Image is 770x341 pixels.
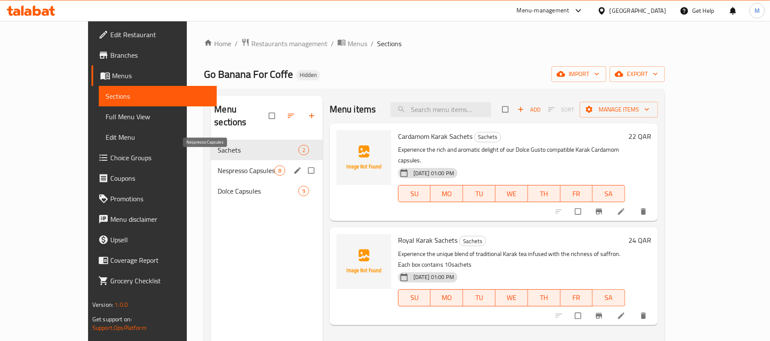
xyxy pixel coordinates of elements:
span: Edit Menu [106,132,210,142]
span: Promotions [110,194,210,204]
span: Upsell [110,235,210,245]
div: items [274,165,285,176]
nav: Menu sections [211,136,322,205]
li: / [235,38,238,49]
span: SU [402,291,428,304]
button: Manage items [580,102,658,118]
span: TH [531,188,557,200]
button: delete [634,306,655,325]
span: Cardamom Karak Sachets [398,130,472,143]
span: Restaurants management [251,38,327,49]
span: TU [466,188,492,200]
div: Sachets2 [211,140,322,160]
span: SA [596,188,622,200]
a: Menu disclaimer [91,209,217,229]
a: Grocery Checklist [91,270,217,291]
span: MO [434,188,460,200]
a: Edit Menu [99,127,217,147]
a: Choice Groups [91,147,217,168]
span: Sections [106,91,210,101]
span: Sort sections [282,106,302,125]
nav: breadcrumb [204,38,665,49]
button: TU [463,289,496,306]
span: Choice Groups [110,153,210,163]
a: Edit menu item [617,207,627,216]
span: WE [499,188,525,200]
button: edit [292,165,305,176]
span: Select section first [543,103,580,116]
span: MO [434,291,460,304]
a: Sections [99,86,217,106]
div: Hidden [296,70,320,80]
h2: Menu items [330,103,376,116]
div: Menu-management [517,6,569,16]
span: Full Menu View [106,112,210,122]
span: Version: [92,299,113,310]
span: Dolce Capsules [218,186,298,196]
div: Nespresso Capsules8edit [211,160,322,181]
button: TH [528,289,561,306]
a: Menus [337,38,367,49]
img: Royal Karak Sachets [336,234,391,289]
span: Manage items [587,104,651,115]
a: Home [204,38,231,49]
a: Edit menu item [617,312,627,320]
span: Sachets [460,236,486,246]
a: Support.OpsPlatform [92,322,147,333]
span: TH [531,291,557,304]
span: 1.0.0 [115,299,128,310]
span: Nespresso Capsules [218,165,274,176]
span: Select to update [570,308,588,324]
span: import [558,69,599,79]
p: Experience the unique blend of traditional Karak tea infused with the richness of saffron. Each b... [398,249,625,270]
a: Restaurants management [241,38,327,49]
span: Select to update [570,203,588,220]
span: Menus [348,38,367,49]
span: Sachets [218,145,298,155]
span: SU [402,188,428,200]
a: Promotions [91,188,217,209]
button: TH [528,185,561,202]
h2: Menu sections [214,103,268,129]
div: Sachets [459,236,486,246]
span: Add [517,105,540,115]
a: Upsell [91,229,217,250]
button: Add [515,103,543,116]
a: Branches [91,45,217,65]
a: Full Menu View [99,106,217,127]
div: items [298,145,309,155]
h6: 22 QAR [628,130,651,142]
span: SA [596,291,622,304]
span: Menu disclaimer [110,214,210,224]
button: SU [398,289,431,306]
button: import [552,66,606,82]
button: Branch-specific-item [590,306,610,325]
span: Branches [110,50,210,60]
button: TU [463,185,496,202]
button: SA [593,185,625,202]
h6: 24 QAR [628,234,651,246]
span: Add item [515,103,543,116]
a: Menus [91,65,217,86]
span: Go Banana For Coffe [204,65,293,84]
a: Coupons [91,168,217,188]
span: Sections [377,38,401,49]
button: MO [431,185,463,202]
span: Coverage Report [110,255,210,265]
button: MO [431,289,463,306]
span: Menus [112,71,210,81]
button: Branch-specific-item [590,202,610,221]
button: delete [634,202,655,221]
span: FR [564,188,590,200]
span: WE [499,291,525,304]
span: Select section [497,101,515,118]
button: Add section [302,106,323,125]
span: TU [466,291,492,304]
img: Cardamom Karak Sachets [336,130,391,185]
span: FR [564,291,590,304]
span: export [617,69,658,79]
span: Get support on: [92,314,132,325]
button: SA [593,289,625,306]
span: M [755,6,760,15]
